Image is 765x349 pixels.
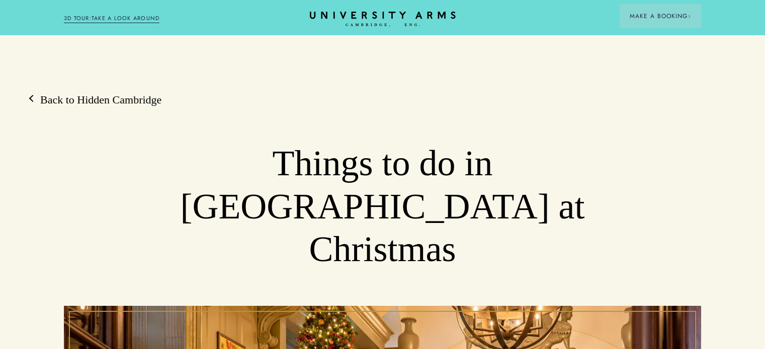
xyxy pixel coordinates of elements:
a: 3D TOUR:TAKE A LOOK AROUND [64,14,160,23]
h1: Things to do in [GEOGRAPHIC_DATA] at Christmas [128,142,638,271]
img: Arrow icon [688,15,691,18]
a: Home [310,12,456,27]
span: Make a Booking [630,12,691,21]
a: Back to Hidden Cambridge [30,92,161,107]
button: Make a BookingArrow icon [620,4,701,28]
